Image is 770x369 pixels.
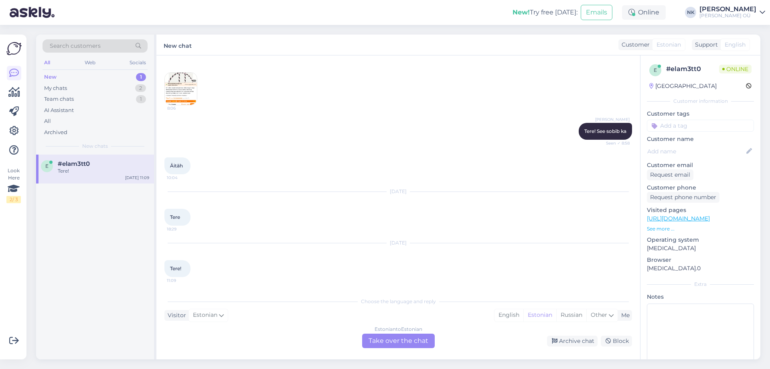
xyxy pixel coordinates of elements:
div: Tere! [58,167,149,175]
div: [DATE] [164,239,632,247]
div: Choose the language and reply [164,298,632,305]
div: New [44,73,57,81]
div: Customer [618,41,650,49]
div: Try free [DATE]: [513,8,577,17]
div: Estonian to Estonian [375,326,422,333]
span: 8:06 [167,105,197,111]
label: New chat [164,39,192,50]
p: [MEDICAL_DATA] [647,244,754,253]
div: Online [622,5,666,20]
span: Estonian [657,41,681,49]
img: Askly Logo [6,41,22,56]
p: Customer phone [647,183,754,192]
div: 1 [136,73,146,81]
p: Customer email [647,161,754,169]
div: 2 / 3 [6,196,21,203]
span: Search customers [50,42,101,50]
div: Take over the chat [362,334,435,348]
div: Archive chat [547,336,598,347]
input: Add name [647,147,745,156]
span: New chats [82,143,108,150]
div: My chats [44,84,67,92]
div: [GEOGRAPHIC_DATA] [649,82,717,90]
p: Notes [647,293,754,301]
b: New! [513,8,530,16]
span: Seen ✓ 8:58 [600,140,630,146]
div: [PERSON_NAME] [699,6,756,12]
span: #elam3tt0 [58,160,90,167]
div: All [43,57,52,68]
div: Look Here [6,167,21,203]
div: 1 [136,95,146,103]
p: Browser [647,256,754,264]
a: [URL][DOMAIN_NAME] [647,215,710,222]
span: Online [719,65,752,73]
p: Visited pages [647,206,754,214]
span: Estonian [193,311,217,320]
span: 18:29 [167,226,197,232]
div: Socials [128,57,148,68]
div: # elam3tt0 [666,64,719,74]
div: 2 [135,84,146,92]
div: Web [83,57,97,68]
p: Customer name [647,135,754,143]
span: Tere [170,214,180,220]
span: 10:04 [167,175,197,181]
div: Customer information [647,98,754,105]
div: Request email [647,169,693,180]
div: Support [692,41,718,49]
a: [PERSON_NAME][PERSON_NAME] OÜ [699,6,765,19]
div: English [494,309,523,321]
div: Estonian [523,309,556,321]
span: 11:09 [167,277,197,283]
div: [DATE] 11:09 [125,175,149,181]
div: AI Assistant [44,106,74,114]
div: [DATE] [164,188,632,195]
p: [MEDICAL_DATA].0 [647,264,754,273]
div: Russian [556,309,586,321]
div: Extra [647,281,754,288]
span: e [45,163,49,169]
div: Me [618,311,630,320]
p: Customer tags [647,110,754,118]
div: NK [685,7,696,18]
input: Add a tag [647,120,754,132]
div: Request phone number [647,192,719,203]
div: [PERSON_NAME] OÜ [699,12,756,19]
span: Tere! See sobib ka [584,128,626,134]
div: Archived [44,128,67,137]
button: Emails [581,5,612,20]
img: Attachment [165,73,197,105]
div: Visitor [164,311,186,320]
span: Tere! [170,265,181,271]
span: e [654,67,657,73]
span: English [725,41,746,49]
p: Operating system [647,236,754,244]
span: Äitäh [170,163,183,169]
div: All [44,117,51,125]
div: Team chats [44,95,74,103]
span: Other [591,311,607,318]
p: See more ... [647,225,754,232]
span: [PERSON_NAME] [595,116,630,122]
div: Block [601,336,632,347]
